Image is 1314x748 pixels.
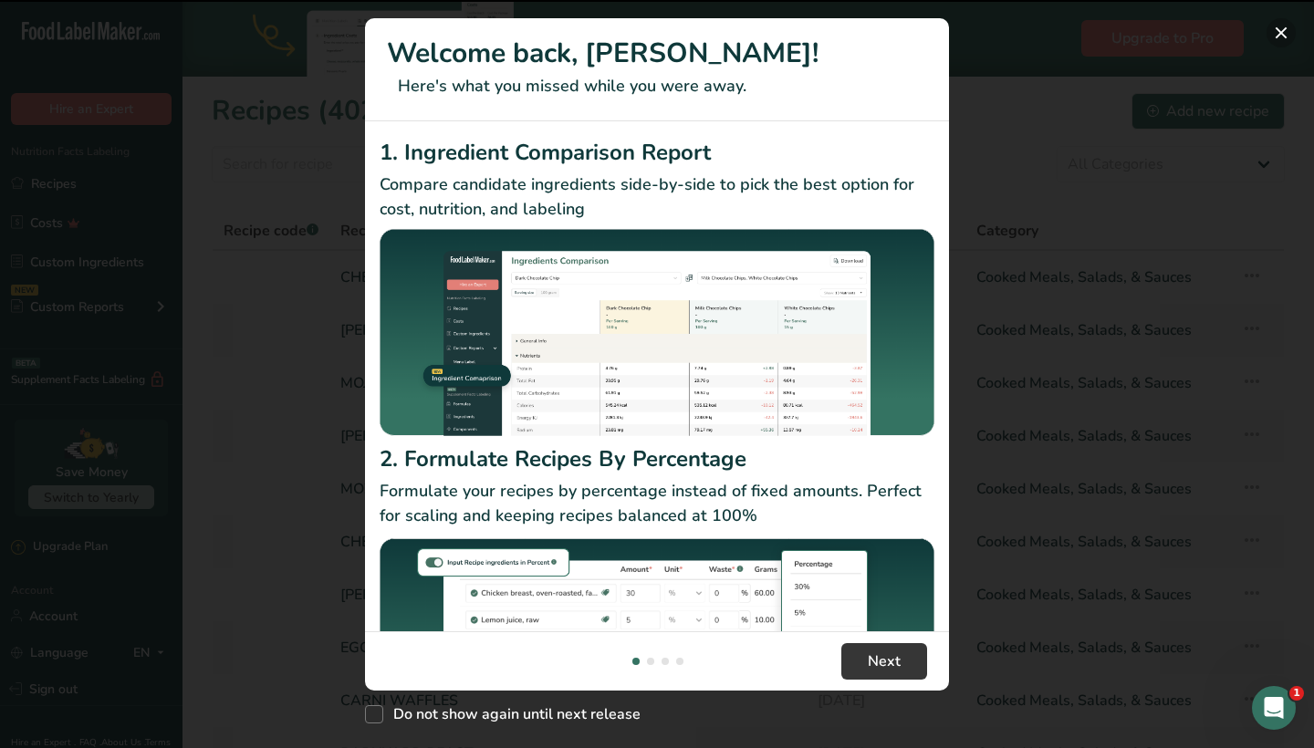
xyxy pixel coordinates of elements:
[868,650,901,672] span: Next
[841,643,927,680] button: Next
[380,442,934,475] h2: 2. Formulate Recipes By Percentage
[380,172,934,222] p: Compare candidate ingredients side-by-side to pick the best option for cost, nutrition, and labeling
[383,705,641,723] span: Do not show again until next release
[387,33,927,74] h1: Welcome back, [PERSON_NAME]!
[1252,686,1296,730] iframe: Intercom live chat
[380,479,934,528] p: Formulate your recipes by percentage instead of fixed amounts. Perfect for scaling and keeping re...
[380,229,934,436] img: Ingredient Comparison Report
[1289,686,1304,701] span: 1
[380,136,934,169] h2: 1. Ingredient Comparison Report
[387,74,927,99] p: Here's what you missed while you were away.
